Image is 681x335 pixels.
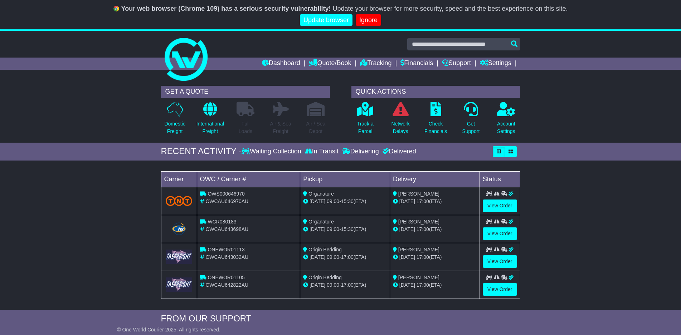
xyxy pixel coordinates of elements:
[442,58,471,70] a: Support
[332,5,568,12] span: Update your browser for more security, speed and the best experience on this site.
[166,250,193,263] img: GetCarrierServiceLogo
[208,219,236,225] span: WCR080183
[341,254,354,260] span: 17:00
[327,226,339,232] span: 09:00
[391,120,409,135] p: Network Delays
[205,198,248,204] span: OWCAU646970AU
[242,148,303,156] div: Waiting Collection
[390,171,480,187] td: Delivery
[308,247,342,252] span: Origin Bedding
[398,219,439,225] span: [PERSON_NAME]
[205,282,248,288] span: OWCAU642822AU
[161,146,242,157] div: RECENT ACTIVITY -
[309,58,351,70] a: Quote/Book
[205,254,248,260] span: OWCAU643032AU
[308,219,334,225] span: Organature
[399,254,415,260] span: [DATE]
[393,198,477,205] div: (ETA)
[480,58,511,70] a: Settings
[208,191,245,197] span: OWS000646970
[306,120,326,135] p: Air / Sea Depot
[270,120,291,135] p: Air & Sea Freight
[303,253,387,261] div: - (ETA)
[327,198,339,204] span: 09:00
[310,226,325,232] span: [DATE]
[483,283,517,296] a: View Order
[483,227,517,240] a: View Order
[197,171,300,187] td: OWC / Carrier #
[417,254,429,260] span: 17:00
[308,191,334,197] span: Organature
[341,198,354,204] span: 15:30
[262,58,300,70] a: Dashboard
[327,254,339,260] span: 09:00
[161,86,330,98] div: GET A QUOTE
[417,198,429,204] span: 17:00
[303,148,340,156] div: In Transit
[310,282,325,288] span: [DATE]
[327,282,339,288] span: 09:00
[357,120,374,135] p: Track a Parcel
[417,282,429,288] span: 17:00
[208,275,244,280] span: ONEWOR01105
[393,281,477,289] div: (ETA)
[360,58,391,70] a: Tracking
[424,120,447,135] p: Check Financials
[196,120,224,135] p: International Freight
[497,102,516,139] a: AccountSettings
[300,14,352,26] a: Update browser
[497,120,515,135] p: Account Settings
[393,226,477,233] div: (ETA)
[310,198,325,204] span: [DATE]
[308,275,342,280] span: Origin Bedding
[208,247,244,252] span: ONEWOR01113
[398,247,439,252] span: [PERSON_NAME]
[303,226,387,233] div: - (ETA)
[340,148,381,156] div: Delivering
[391,102,410,139] a: NetworkDelays
[166,277,193,291] img: GetCarrierServiceLogo
[480,171,520,187] td: Status
[398,275,439,280] span: [PERSON_NAME]
[424,102,447,139] a: CheckFinancials
[381,148,416,156] div: Delivered
[117,327,220,332] span: © One World Courier 2025. All rights reserved.
[393,253,477,261] div: (ETA)
[161,314,520,324] div: FROM OUR SUPPORT
[161,171,197,187] td: Carrier
[121,5,331,12] b: Your web browser (Chrome 109) has a serious security vulnerability!
[310,254,325,260] span: [DATE]
[483,255,517,268] a: View Order
[356,14,381,26] a: Ignore
[357,102,374,139] a: Track aParcel
[164,120,185,135] p: Domestic Freight
[399,282,415,288] span: [DATE]
[237,120,254,135] p: Full Loads
[171,222,187,236] img: Hunter_Express.png
[398,191,439,197] span: [PERSON_NAME]
[341,226,354,232] span: 15:30
[400,58,433,70] a: Financials
[417,226,429,232] span: 17:00
[462,120,480,135] p: Get Support
[164,102,185,139] a: DomesticFreight
[399,198,415,204] span: [DATE]
[341,282,354,288] span: 17:00
[351,86,520,98] div: QUICK ACTIONS
[462,102,480,139] a: GetSupport
[303,198,387,205] div: - (ETA)
[483,199,517,212] a: View Order
[399,226,415,232] span: [DATE]
[166,196,193,206] img: TNT_Domestic.png
[300,171,390,187] td: Pickup
[303,281,387,289] div: - (ETA)
[196,102,224,139] a: InternationalFreight
[205,226,248,232] span: OWCAU643698AU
